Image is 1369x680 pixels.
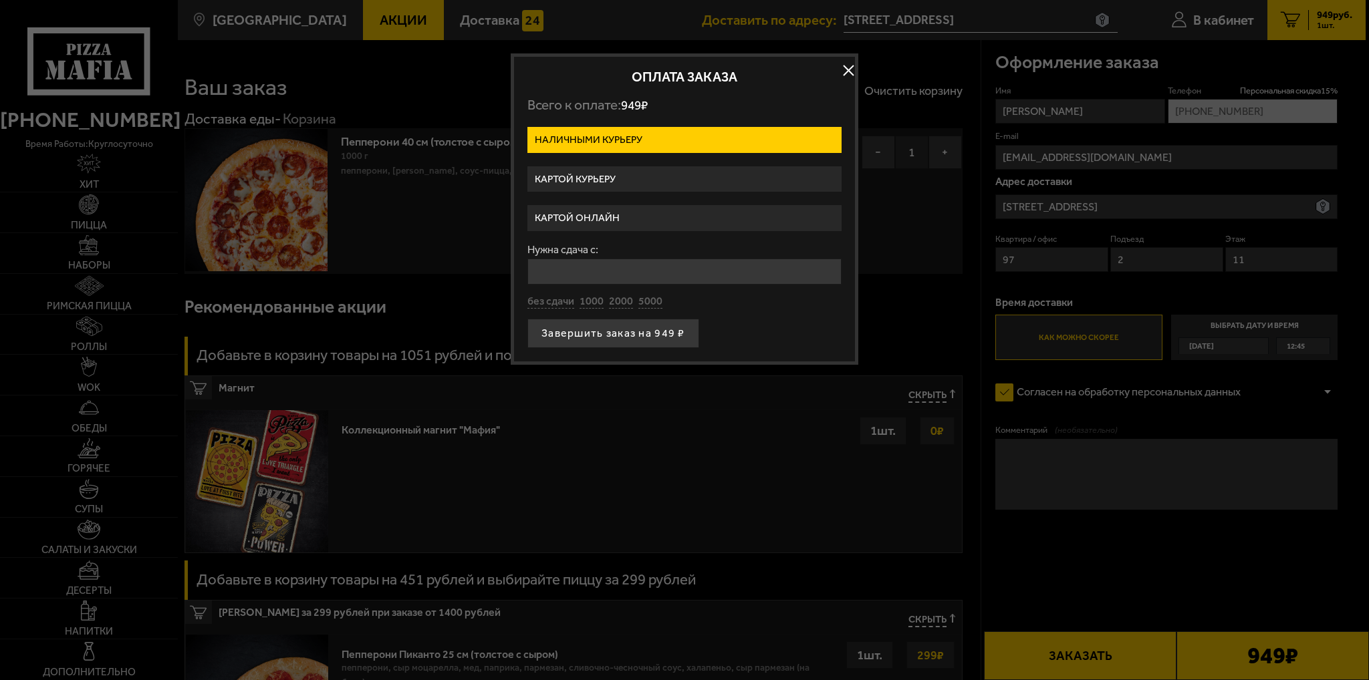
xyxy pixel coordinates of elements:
label: Картой курьеру [527,166,842,192]
label: Наличными курьеру [527,127,842,153]
button: Завершить заказ на 949 ₽ [527,319,699,348]
button: без сдачи [527,295,574,309]
h2: Оплата заказа [527,70,842,83]
button: 2000 [609,295,633,309]
span: 949 ₽ [621,98,648,113]
label: Картой онлайн [527,205,842,231]
p: Всего к оплате: [527,97,842,114]
label: Нужна сдача с: [527,244,842,255]
button: 1000 [580,295,604,309]
button: 5000 [638,295,662,309]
